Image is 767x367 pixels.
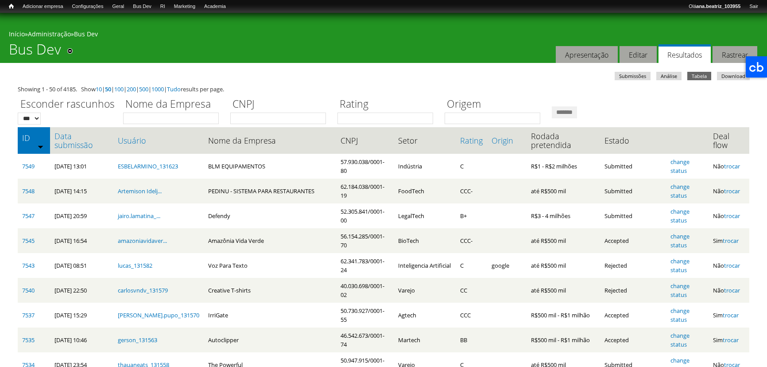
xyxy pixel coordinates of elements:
td: 62.184.038/0001-19 [336,179,394,203]
th: Deal flow [709,127,749,154]
a: Academia [200,2,230,11]
a: Oláana.beatriz_103955 [684,2,745,11]
div: » » [9,30,758,41]
td: C [456,154,487,179]
td: 57.930.038/0001-80 [336,154,394,179]
td: [DATE] 16:54 [50,228,113,253]
a: Configurações [68,2,108,11]
a: jairo.lamatina_... [118,212,160,220]
a: Análise [656,72,682,80]
h1: Bus Dev [9,41,61,63]
th: Nome da Empresa [204,127,336,154]
td: R$500 mil - R$1 milhão [527,303,600,328]
a: change status [670,257,690,274]
td: Accepted [600,303,666,328]
a: Sair [745,2,763,11]
a: carlosvndv_131579 [118,286,168,294]
td: Indústria [394,154,456,179]
a: change status [670,232,690,249]
img: ordem crescente [38,144,43,149]
td: CCC [456,303,487,328]
td: até R$500 mil [527,228,600,253]
td: 62.341.783/0001-24 [336,253,394,278]
th: Rodada pretendida [527,127,600,154]
td: [DATE] 14:15 [50,179,113,203]
td: até R$500 mil [527,278,600,303]
a: trocar [724,187,740,195]
td: Não [709,154,749,179]
label: Rating [337,97,439,113]
td: 56.154.285/0001-70 [336,228,394,253]
a: Resultados [659,44,711,63]
td: [DATE] 13:01 [50,154,113,179]
a: 7543 [22,262,35,269]
td: FoodTech [394,179,456,203]
td: CCC- [456,179,487,203]
a: 7535 [22,336,35,344]
a: 7548 [22,187,35,195]
td: B+ [456,203,487,228]
td: Rejected [600,278,666,303]
td: Varejo [394,278,456,303]
td: BioTech [394,228,456,253]
a: trocar [724,162,740,170]
a: Administração [28,30,71,38]
a: gerson_131563 [118,336,157,344]
td: Submitted [600,154,666,179]
td: 46.542.673/0001-74 [336,328,394,352]
td: google [487,253,527,278]
a: Editar [620,46,657,63]
td: R$1 - R$2 milhões [527,154,600,179]
a: Rastrear [713,46,757,63]
td: Rejected [600,253,666,278]
strong: ana.beatriz_103955 [696,4,740,9]
td: Agtech [394,303,456,328]
td: R$500 mil - R$1 milhão [527,328,600,352]
td: Defendy [204,203,336,228]
a: 500 [139,85,148,93]
td: Sim [709,328,749,352]
a: Download [717,72,750,80]
td: Accepted [600,328,666,352]
a: Data submissão [54,132,108,149]
a: ID [22,133,46,142]
td: [DATE] 20:59 [50,203,113,228]
a: 7537 [22,311,35,319]
td: CCC- [456,228,487,253]
a: Geral [108,2,128,11]
td: Submitted [600,203,666,228]
td: 52.305.841/0001-00 [336,203,394,228]
td: Não [709,203,749,228]
a: Bus Dev [74,30,98,38]
span: Início [9,3,14,9]
a: Início [4,2,18,11]
a: 100 [114,85,124,93]
td: IrriGate [204,303,336,328]
a: 200 [127,85,136,93]
a: trocar [723,237,739,245]
td: PEDINU - SISTEMA PARA RESTAURANTES [204,179,336,203]
td: até R$500 mil [527,253,600,278]
td: LegalTech [394,203,456,228]
a: change status [670,307,690,324]
a: Origin [492,136,522,145]
a: 7547 [22,212,35,220]
a: [PERSON_NAME].pupo_131570 [118,311,199,319]
a: change status [670,332,690,348]
a: Apresentação [556,46,618,63]
a: Artemison Idelj... [118,187,162,195]
a: Usuário [118,136,199,145]
td: Não [709,179,749,203]
a: trocar [724,262,740,269]
td: 40.030.698/0001-02 [336,278,394,303]
td: Accepted [600,228,666,253]
td: Voz Para Texto [204,253,336,278]
td: [DATE] 22:50 [50,278,113,303]
label: Nome da Empresa [123,97,225,113]
td: Autoclipper [204,328,336,352]
a: Adicionar empresa [18,2,68,11]
td: [DATE] 10:46 [50,328,113,352]
div: Showing 1 - 50 of 4185. Show | | | | | | results per page. [18,85,749,94]
td: C [456,253,487,278]
th: CNPJ [336,127,394,154]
